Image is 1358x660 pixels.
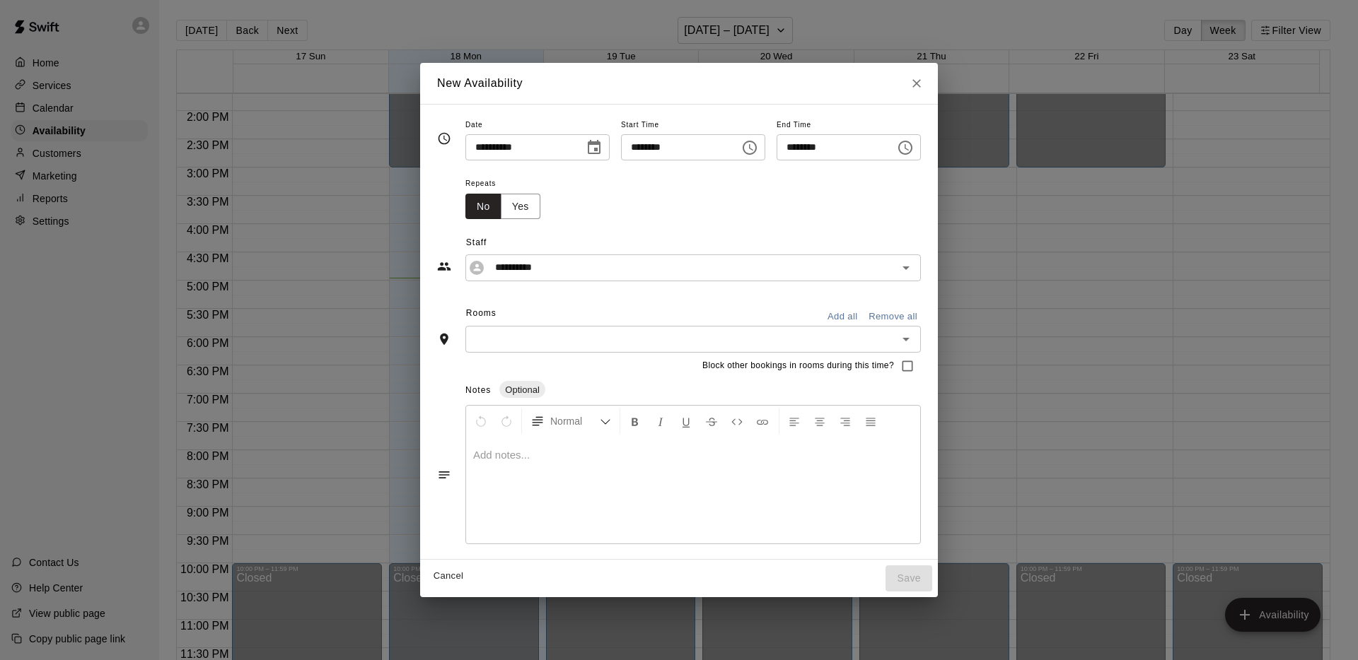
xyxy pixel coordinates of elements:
[736,134,764,162] button: Choose time, selected time is 4:00 PM
[896,258,916,278] button: Open
[426,565,471,587] button: Cancel
[896,329,916,349] button: Open
[466,232,921,254] span: Staff
[702,359,894,373] span: Block other bookings in rooms during this time?
[499,384,545,395] span: Optional
[465,116,610,135] span: Date
[580,134,608,162] button: Choose date, selected date is Aug 18, 2025
[494,408,518,434] button: Redo
[525,408,617,434] button: Formatting Options
[833,408,857,434] button: Right Align
[465,194,501,220] button: No
[437,468,451,482] svg: Notes
[725,408,749,434] button: Insert Code
[501,194,540,220] button: Yes
[466,308,497,318] span: Rooms
[700,408,724,434] button: Format Strikethrough
[782,408,806,434] button: Left Align
[623,408,647,434] button: Format Bold
[621,116,765,135] span: Start Time
[891,134,919,162] button: Choose time, selected time is 4:30 PM
[649,408,673,434] button: Format Italics
[808,408,832,434] button: Center Align
[465,385,491,395] span: Notes
[777,116,921,135] span: End Time
[469,408,493,434] button: Undo
[865,306,921,328] button: Remove all
[820,306,865,328] button: Add all
[904,71,929,96] button: Close
[437,259,451,273] svg: Staff
[750,408,774,434] button: Insert Link
[465,175,552,194] span: Repeats
[859,408,883,434] button: Justify Align
[674,408,698,434] button: Format Underline
[437,74,523,93] h6: New Availability
[550,414,600,428] span: Normal
[437,332,451,346] svg: Rooms
[437,131,451,146] svg: Timing
[465,194,540,220] div: outlined button group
